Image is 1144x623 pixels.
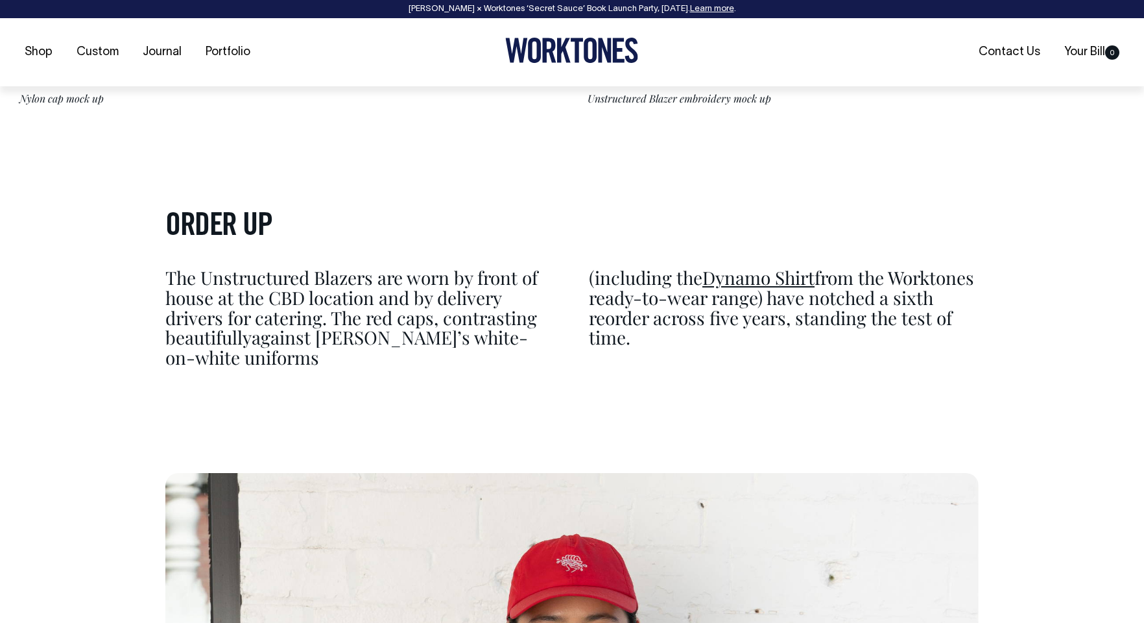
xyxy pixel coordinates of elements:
[589,268,979,348] p: (including the from the Worktones ready-to-wear range) have notched a sixth reorder across five y...
[1059,42,1125,63] a: Your Bill0
[71,42,124,63] a: Custom
[200,42,256,63] a: Portfolio
[1105,45,1119,60] span: 0
[690,5,734,13] a: Learn more
[588,93,1125,104] figcaption: Unstructured Blazer embroidery mock up
[973,42,1045,63] a: Contact Us
[19,42,58,63] a: Shop
[19,93,556,104] figcaption: Nylon cap mock up
[702,265,815,289] a: Dynamo Shirt
[165,208,979,245] h3: ORDER UP
[13,5,1131,14] div: [PERSON_NAME] × Worktones ‘Secret Sauce’ Book Launch Party, [DATE]. .
[137,42,187,63] a: Journal
[165,268,555,368] p: The Unstructured Blazers are worn by front of house at the CBD location and by delivery drivers f...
